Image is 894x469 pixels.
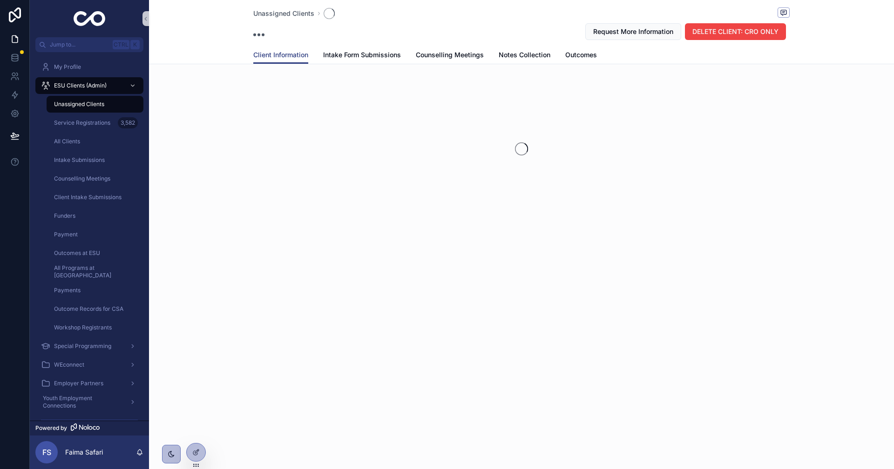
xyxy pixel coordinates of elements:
a: Funders [47,208,143,224]
a: Youth Employment Connections [35,394,143,410]
a: Intake Form Submissions [323,47,401,65]
div: scrollable content [30,52,149,421]
a: WEconnect [35,356,143,373]
a: Powered by [30,421,149,435]
span: Payment [54,231,78,238]
span: Service Registrations [54,119,110,127]
span: All Programs at [GEOGRAPHIC_DATA] [54,264,134,279]
a: Payments [47,282,143,299]
span: Funders [54,212,75,220]
span: Outcome Records for CSA [54,305,123,313]
a: Workshop Registrants [47,319,143,336]
a: Outcome Records for CSA [47,301,143,317]
a: Special Programming [35,338,143,355]
span: My Profile [54,63,81,71]
span: Ctrl [113,40,129,49]
span: Client Intake Submissions [54,194,122,201]
span: Outcomes at ESU [54,249,100,257]
span: Jump to... [50,41,109,48]
span: ESU Clients (Admin) [54,82,107,89]
span: Notes Collection [499,50,550,60]
span: K [131,41,139,48]
a: Unassigned Clients [47,96,143,113]
a: Outcomes at ESU [47,245,143,261]
a: Outcomes [565,47,597,65]
span: DELETE CLIENT: CRO ONLY [692,27,779,36]
div: 3,582 [118,117,138,128]
span: Request More Information [593,27,673,36]
a: Counselling Meetings [47,170,143,187]
a: Notes Collection [499,47,550,65]
button: Jump to...CtrlK [35,37,143,52]
span: Payments [54,287,81,294]
span: All Clients [54,138,80,145]
span: Employer Partners [54,380,103,387]
span: Intake Form Submissions [323,50,401,60]
span: Workshop Registrants [54,324,112,331]
a: ESU Clients (Admin) [35,77,143,94]
a: Intake Submissions [47,152,143,168]
a: Unassigned Clients [253,9,314,18]
span: Powered by [35,424,67,432]
span: Counselling Meetings [416,50,484,60]
button: Request More Information [585,23,681,40]
a: Service Registrations3,582 [47,114,143,131]
a: All Clients [47,133,143,150]
span: WEconnect [54,361,84,368]
a: Client Intake Submissions [47,189,143,206]
span: Counselling Meetings [54,175,110,182]
button: DELETE CLIENT: CRO ONLY [685,23,786,40]
a: Client Information [253,47,308,64]
span: Special Programming [54,342,111,350]
span: Youth Employment Connections [43,395,122,409]
p: Faima Safari [65,448,103,457]
span: Client Information [253,50,308,60]
img: App logo [74,11,106,26]
a: My Profile [35,59,143,75]
span: Unassigned Clients [54,100,104,108]
span: FS [42,447,51,458]
a: All Programs at [GEOGRAPHIC_DATA] [47,263,143,280]
span: Intake Submissions [54,156,105,164]
a: Counselling Meetings [416,47,484,65]
span: Outcomes [565,50,597,60]
a: Employer Partners [35,375,143,392]
a: Payment [47,226,143,243]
